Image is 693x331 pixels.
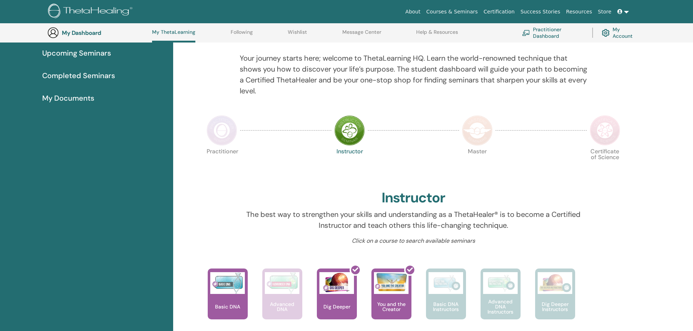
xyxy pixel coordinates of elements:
[518,5,563,19] a: Success Stories
[481,5,517,19] a: Certification
[462,149,493,179] p: Master
[240,209,587,231] p: The best way to strengthen your skills and understanding as a ThetaHealer® is to become a Certifi...
[231,29,253,41] a: Following
[62,29,135,36] h3: My Dashboard
[47,27,59,39] img: generic-user-icon.jpg
[265,272,299,294] img: Advanced DNA
[416,29,458,41] a: Help & Resources
[483,272,518,294] img: Advanced DNA Instructors
[152,29,195,43] a: My ThetaLearning
[42,48,111,58] span: Upcoming Seminars
[590,115,620,146] img: Certificate of Science
[382,190,445,206] h2: Instructor
[240,237,587,245] p: Click on a course to search available seminars
[563,5,595,19] a: Resources
[402,5,423,19] a: About
[342,29,381,41] a: Message Center
[319,272,354,294] img: Dig Deeper
[320,304,353,309] p: Dig Deeper
[481,299,521,314] p: Advanced DNA Instructors
[334,149,365,179] p: Instructor
[334,115,365,146] img: Instructor
[535,302,575,312] p: Dig Deeper Instructors
[262,302,302,312] p: Advanced DNA
[522,25,584,41] a: Practitioner Dashboard
[288,29,307,41] a: Wishlist
[240,53,587,96] p: Your journey starts here; welcome to ThetaLearning HQ. Learn the world-renowned technique that sh...
[210,272,245,294] img: Basic DNA
[207,149,237,179] p: Practitioner
[42,70,115,81] span: Completed Seminars
[212,304,243,309] p: Basic DNA
[426,302,466,312] p: Basic DNA Instructors
[429,272,463,294] img: Basic DNA Instructors
[602,27,610,39] img: cog.svg
[595,5,614,19] a: Store
[590,149,620,179] p: Certificate of Science
[207,115,237,146] img: Practitioner
[538,272,572,294] img: Dig Deeper Instructors
[602,25,638,41] a: My Account
[374,272,409,292] img: You and the Creator
[42,93,94,104] span: My Documents
[522,30,530,36] img: chalkboard-teacher.svg
[462,115,493,146] img: Master
[48,4,135,20] img: logo.png
[423,5,481,19] a: Courses & Seminars
[371,302,411,312] p: You and the Creator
